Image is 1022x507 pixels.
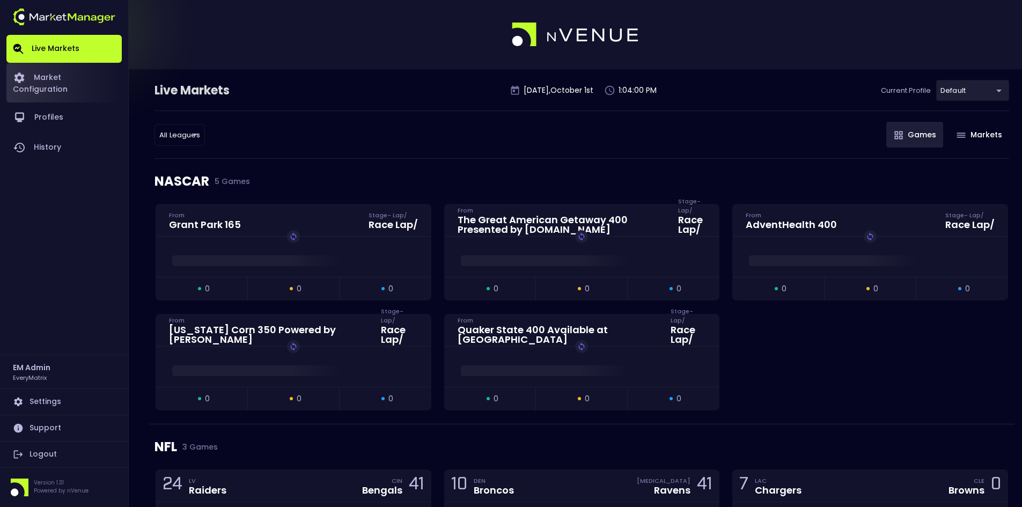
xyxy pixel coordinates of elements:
[782,283,786,295] span: 0
[866,232,874,241] img: replayImg
[637,476,690,485] div: [MEDICAL_DATA]
[6,442,122,467] a: Logout
[289,232,298,241] img: replayImg
[6,389,122,415] a: Settings
[577,232,586,241] img: replayImg
[458,206,666,215] div: From
[991,476,1001,496] div: 0
[6,479,122,496] div: Version 1.31Powered by nVenue
[949,486,984,495] div: Browns
[474,486,514,495] div: Broncos
[6,63,122,102] a: Market Configuration
[189,486,226,495] div: Raiders
[297,283,302,295] span: 0
[494,393,498,405] span: 0
[894,131,903,139] img: gameIcon
[209,177,250,186] span: 5 Games
[458,316,658,325] div: From
[169,316,368,325] div: From
[949,122,1009,148] button: Markets
[205,283,210,295] span: 0
[671,325,706,344] div: Race Lap /
[392,476,402,485] div: CIN
[369,211,418,219] div: Stage - Lap /
[677,283,681,295] span: 0
[678,215,706,234] div: Race Lap /
[957,133,966,138] img: gameIcon
[494,283,498,295] span: 0
[177,443,218,451] span: 3 Games
[936,80,1009,101] div: default
[409,476,424,496] div: 41
[619,85,657,96] p: 1:04:00 PM
[585,393,590,405] span: 0
[205,393,210,405] span: 0
[6,102,122,133] a: Profiles
[297,393,302,405] span: 0
[678,206,706,215] div: Stage - Lap /
[169,220,241,230] div: Grant Park 165
[369,220,418,230] div: Race Lap /
[965,283,970,295] span: 0
[512,23,639,47] img: logo
[881,85,931,96] p: Current Profile
[677,393,681,405] span: 0
[671,316,706,325] div: Stage - Lap /
[458,215,666,234] div: The Great American Getaway 400 Presented by [DOMAIN_NAME]
[388,393,393,405] span: 0
[362,486,402,495] div: Bengals
[163,476,182,496] div: 24
[388,283,393,295] span: 0
[945,220,995,230] div: Race Lap /
[381,316,418,325] div: Stage - Lap /
[577,342,586,351] img: replayImg
[739,476,748,496] div: 7
[654,486,690,495] div: Ravens
[746,211,837,219] div: From
[458,325,658,344] div: Quaker State 400 Available at [GEOGRAPHIC_DATA]
[746,220,837,230] div: AdventHealth 400
[169,211,241,219] div: From
[155,424,1009,469] div: NFL
[169,325,368,344] div: [US_STATE] Corn 350 Powered by [PERSON_NAME]
[945,211,995,219] div: Stage - Lap /
[289,342,298,351] img: replayImg
[13,9,115,25] img: logo
[155,124,205,146] div: default
[524,85,593,96] p: [DATE] , October 1 st
[189,476,226,485] div: LV
[974,476,984,485] div: CLE
[381,325,418,344] div: Race Lap /
[34,479,89,487] p: Version 1.31
[873,283,878,295] span: 0
[755,476,802,485] div: LAC
[451,476,467,496] div: 10
[6,35,122,63] a: Live Markets
[34,487,89,495] p: Powered by nVenue
[6,415,122,441] a: Support
[474,476,514,485] div: DEN
[155,159,1009,204] div: NASCAR
[697,476,712,496] div: 41
[6,133,122,163] a: History
[886,122,943,148] button: Games
[13,373,47,381] h3: EveryMatrix
[585,283,590,295] span: 0
[155,82,285,99] div: Live Markets
[13,362,50,373] h2: EM Admin
[755,486,802,495] div: Chargers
